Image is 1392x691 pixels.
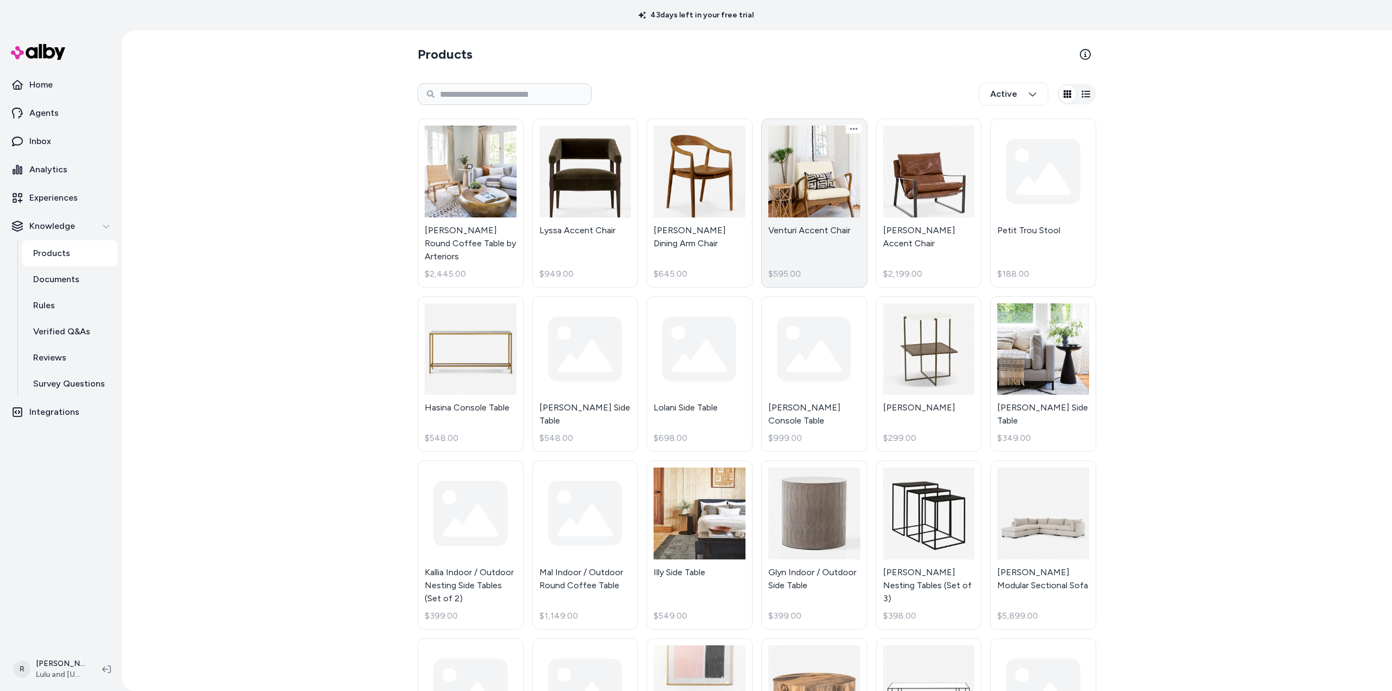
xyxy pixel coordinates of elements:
[990,296,1096,452] a: Briget Side Table[PERSON_NAME] Side Table$349.00
[36,669,85,680] span: Lulu and [US_STATE]
[22,319,117,345] a: Verified Q&As
[13,661,30,678] span: R
[532,296,638,452] a: [PERSON_NAME] Side Table$548.00
[4,128,117,154] a: Inbox
[532,460,638,630] a: Mal Indoor / Outdoor Round Coffee Table$1,149.00
[761,296,867,452] a: [PERSON_NAME] Console Table$999.00
[33,247,70,260] p: Products
[29,107,59,120] p: Agents
[647,119,753,288] a: Ida Dining Arm Chair[PERSON_NAME] Dining Arm Chair$645.00
[22,345,117,371] a: Reviews
[36,658,85,669] p: [PERSON_NAME]
[876,119,982,288] a: Marlyne Leather Accent Chair[PERSON_NAME] Accent Chair$2,199.00
[29,406,79,419] p: Integrations
[761,460,867,630] a: Glyn Indoor / Outdoor Side TableGlyn Indoor / Outdoor Side Table$399.00
[418,46,473,63] h2: Products
[418,119,524,288] a: Bates Round Coffee Table by Arteriors[PERSON_NAME] Round Coffee Table by Arteriors$2,445.00
[4,72,117,98] a: Home
[647,296,753,452] a: Lolani Side Table$698.00
[4,213,117,239] button: Knowledge
[418,296,524,452] a: Hasina Console TableHasina Console Table$548.00
[7,652,94,687] button: R[PERSON_NAME]Lulu and [US_STATE]
[29,135,51,148] p: Inbox
[29,78,53,91] p: Home
[761,119,867,288] a: Venturi Accent ChairVenturi Accent Chair$595.00
[11,44,65,60] img: alby Logo
[22,371,117,397] a: Survey Questions
[632,10,760,21] p: 43 days left in your free trial
[990,460,1096,630] a: Mitzi Modular Sectional Sofa[PERSON_NAME] Modular Sectional Sofa$5,899.00
[647,460,753,630] a: Illy Side TableIlly Side Table$549.00
[22,240,117,266] a: Products
[29,163,67,176] p: Analytics
[532,119,638,288] a: Lyssa Accent ChairLyssa Accent Chair$949.00
[29,220,75,233] p: Knowledge
[4,399,117,425] a: Integrations
[33,351,66,364] p: Reviews
[4,185,117,211] a: Experiences
[22,292,117,319] a: Rules
[33,325,90,338] p: Verified Q&As
[4,100,117,126] a: Agents
[29,191,78,204] p: Experiences
[876,296,982,452] a: Francesca Nightstand[PERSON_NAME]$299.00
[33,273,79,286] p: Documents
[4,157,117,183] a: Analytics
[33,377,105,390] p: Survey Questions
[33,299,55,312] p: Rules
[22,266,117,292] a: Documents
[979,83,1048,105] button: Active
[876,460,982,630] a: Loletta Nesting Tables (Set of 3)[PERSON_NAME] Nesting Tables (Set of 3)$398.00
[990,119,1096,288] a: Petit Trou Stool$188.00
[418,460,524,630] a: Kallia Indoor / Outdoor Nesting Side Tables (Set of 2)$399.00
